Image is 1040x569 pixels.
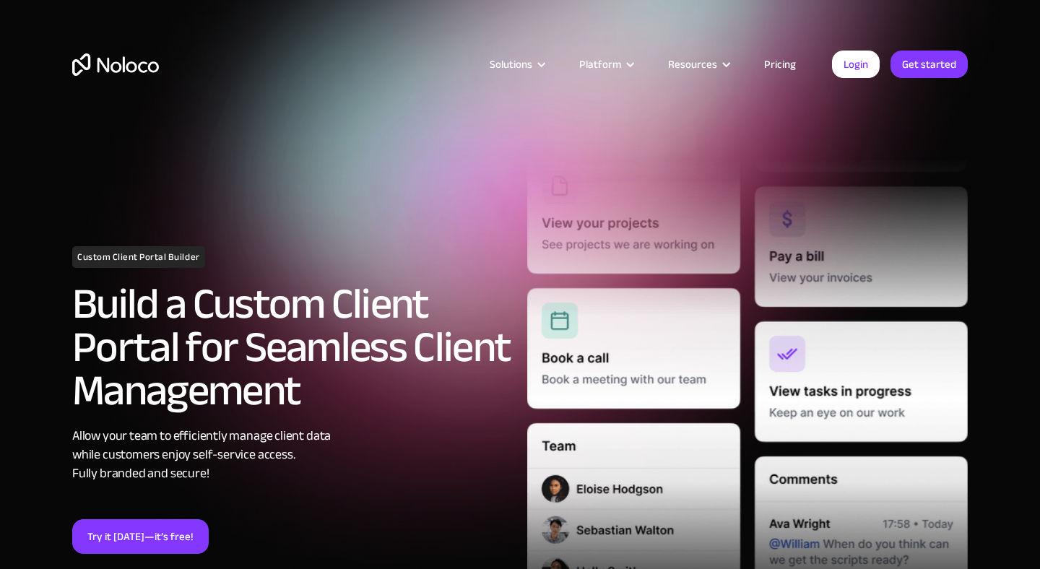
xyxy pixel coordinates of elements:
[746,55,814,74] a: Pricing
[72,53,159,76] a: home
[490,55,532,74] div: Solutions
[579,55,621,74] div: Platform
[668,55,717,74] div: Resources
[890,51,968,78] a: Get started
[72,282,513,412] h2: Build a Custom Client Portal for Seamless Client Management
[72,519,209,554] a: Try it [DATE]—it’s free!
[561,55,650,74] div: Platform
[72,246,205,268] h1: Custom Client Portal Builder
[72,427,513,483] div: Allow your team to efficiently manage client data while customers enjoy self-service access. Full...
[472,55,561,74] div: Solutions
[650,55,746,74] div: Resources
[832,51,880,78] a: Login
